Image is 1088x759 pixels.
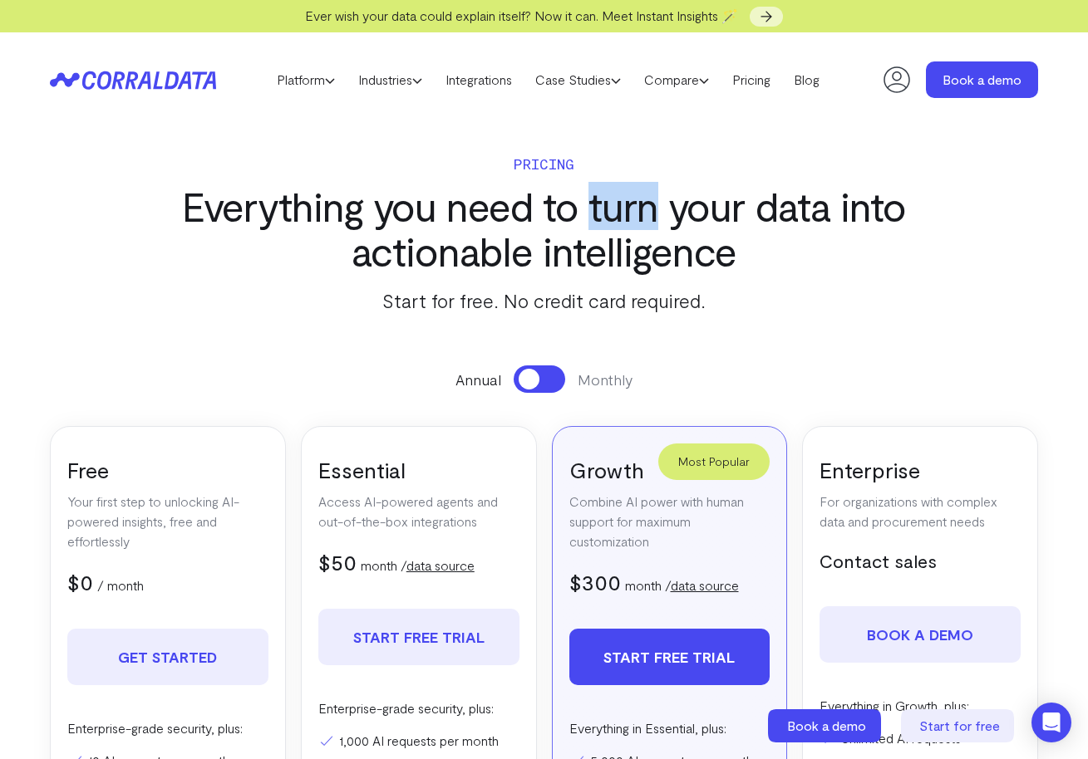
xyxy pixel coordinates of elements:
[67,718,268,738] p: Enterprise-grade security, plus:
[455,369,501,390] span: Annual
[524,67,633,92] a: Case Studies
[157,152,932,175] p: Pricing
[820,492,1021,531] p: For organizations with complex data and procurement needs
[625,575,739,595] p: month /
[633,67,721,92] a: Compare
[347,67,434,92] a: Industries
[318,456,519,483] h3: Essential
[157,184,932,273] h3: Everything you need to turn your data into actionable intelligence
[658,443,770,480] div: Most Popular
[569,456,770,483] h3: Growth
[318,698,519,718] p: Enterprise-grade security, plus:
[318,492,519,531] p: Access AI-powered agents and out-of-the-box integrations
[569,569,621,595] span: $300
[1031,703,1071,742] div: Open Intercom Messenger
[305,7,738,23] span: Ever wish your data could explain itself? Now it can. Meet Instant Insights 🪄
[671,577,739,593] a: data source
[919,717,1000,733] span: Start for free
[926,61,1038,98] a: Book a demo
[721,67,782,92] a: Pricing
[67,569,93,595] span: $0
[569,492,770,551] p: Combine AI power with human support for maximum customization
[434,67,524,92] a: Integrations
[318,731,519,751] li: 1,000 AI requests per month
[157,286,932,316] p: Start for free. No credit card required.
[578,369,633,390] span: Monthly
[569,718,770,738] p: Everything in Essential, plus:
[67,456,268,483] h3: Free
[318,549,357,575] span: $50
[265,67,347,92] a: Platform
[97,575,144,595] p: / month
[768,709,884,742] a: Book a demo
[782,67,831,92] a: Blog
[787,717,866,733] span: Book a demo
[361,556,475,575] p: month /
[820,548,1021,573] h5: Contact sales
[820,606,1021,663] a: Book a demo
[67,492,268,551] p: Your first step to unlocking AI-powered insights, free and effortlessly
[820,456,1021,483] h3: Enterprise
[67,629,268,685] a: Get Started
[901,709,1017,742] a: Start for free
[569,629,770,685] a: Start free trial
[318,609,519,665] a: Start free trial
[820,696,1021,716] p: Everything in Growth, plus:
[406,557,475,573] a: data source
